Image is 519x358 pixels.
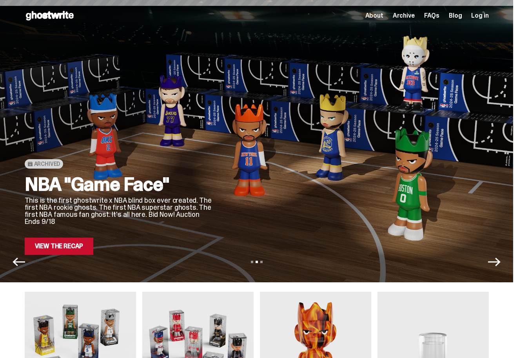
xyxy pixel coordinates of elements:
a: FAQs [424,13,439,19]
button: View slide 1 [251,261,253,263]
p: This is the first ghostwrite x NBA blind box ever created. The first NBA rookie ghosts. The first... [25,197,213,225]
a: About [365,13,383,19]
button: View slide 3 [260,261,263,263]
h2: NBA "Game Face" [25,175,213,194]
span: Archived [34,161,60,167]
button: Previous [13,256,25,268]
a: Blog [449,13,462,19]
a: Archive [393,13,415,19]
a: Log in [471,13,488,19]
button: View slide 2 [256,261,258,263]
button: Next [488,256,501,268]
a: View the Recap [25,238,94,255]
